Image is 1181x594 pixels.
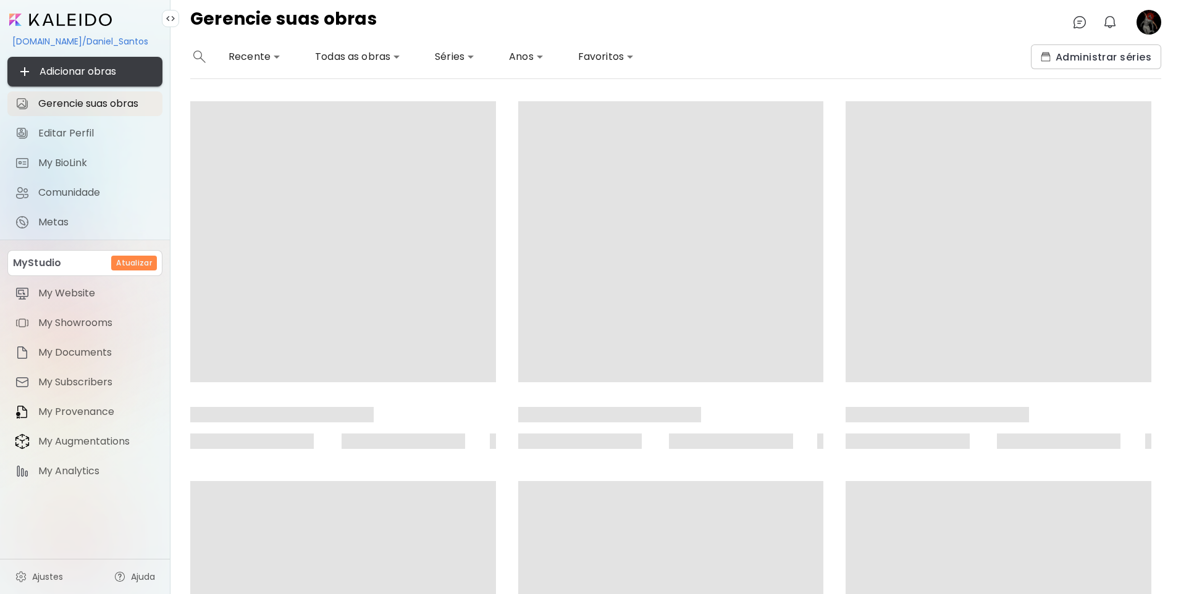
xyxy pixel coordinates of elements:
a: itemMy Augmentations [7,429,162,454]
img: item [15,375,30,390]
a: Gerencie suas obras iconGerencie suas obras [7,91,162,116]
div: Séries [430,47,479,67]
div: Anos [504,47,548,67]
img: settings [15,571,27,583]
a: itemMy Showrooms [7,311,162,335]
span: Gerencie suas obras [38,98,155,110]
img: item [15,286,30,301]
span: My Subscribers [38,376,155,388]
a: Comunidade iconComunidade [7,180,162,205]
img: Metas icon [15,215,30,230]
div: [DOMAIN_NAME]/Daniel_Santos [7,31,162,52]
button: search [190,44,209,69]
a: Ajuda [106,564,162,589]
span: Ajuda [131,571,155,583]
p: MyStudio [13,256,61,270]
span: My BioLink [38,157,155,169]
img: collapse [166,14,175,23]
span: Comunidade [38,186,155,199]
img: item [15,433,30,450]
div: Favoritos [573,47,639,67]
img: My BioLink icon [15,156,30,170]
a: itemMy Subscribers [7,370,162,395]
img: Comunidade icon [15,185,30,200]
span: Ajustes [32,571,63,583]
img: bellIcon [1103,15,1117,30]
img: search [193,51,206,63]
span: My Website [38,287,155,299]
img: Editar Perfil icon [15,126,30,141]
img: help [114,571,126,583]
span: My Showrooms [38,317,155,329]
button: collectionsAdministrar séries [1031,44,1161,69]
span: My Documents [38,346,155,359]
a: itemMy Provenance [7,399,162,424]
img: collections [1041,52,1051,62]
a: completeMetas iconMetas [7,210,162,235]
img: chatIcon [1072,15,1087,30]
img: item [15,404,30,419]
div: Todas as obras [310,47,405,67]
h6: Atualizar [116,257,152,269]
a: itemMy Documents [7,340,162,365]
a: itemMy Analytics [7,459,162,483]
div: Recente [224,47,285,67]
span: Adicionar obras [17,64,153,79]
img: item [15,345,30,360]
a: completeMy BioLink iconMy BioLink [7,151,162,175]
span: Metas [38,216,155,228]
img: item [15,316,30,330]
a: Editar Perfil iconEditar Perfil [7,121,162,146]
button: bellIcon [1099,12,1120,33]
img: Gerencie suas obras icon [15,96,30,111]
h4: Gerencie suas obras [190,10,377,35]
button: Adicionar obras [7,57,162,86]
a: Ajustes [7,564,70,589]
img: item [15,464,30,479]
span: My Provenance [38,406,155,418]
span: My Analytics [38,465,155,477]
span: Editar Perfil [38,127,155,140]
a: itemMy Website [7,281,162,306]
span: Administrar séries [1041,51,1151,64]
span: My Augmentations [38,435,155,448]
